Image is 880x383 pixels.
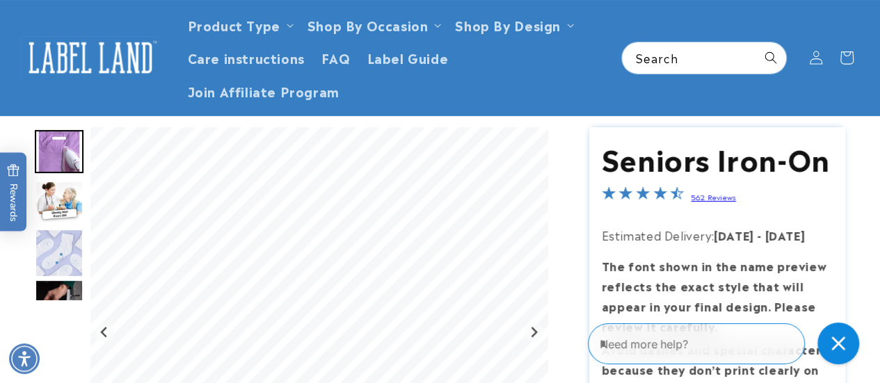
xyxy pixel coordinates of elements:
span: Shop By Occasion [307,17,429,33]
span: Join Affiliate Program [188,83,339,99]
button: Search [755,42,786,73]
div: Go to slide 4 [35,279,83,328]
div: Go to slide 2 [35,178,83,227]
img: Iron on name label being ironed to shirt [35,130,83,173]
span: Care instructions [188,49,305,65]
a: Shop By Design [455,15,560,34]
button: Go to last slide [95,323,114,342]
img: Nurse with an elderly woman and an iron on label [35,181,83,224]
a: Join Affiliate Program [179,74,348,107]
strong: - [757,227,762,243]
a: Label Land [16,31,166,84]
span: FAQ [321,49,351,65]
a: Product Type [188,15,280,34]
a: 562 Reviews - open in a new tab [691,192,736,202]
summary: Product Type [179,8,299,41]
span: Rewards [7,163,20,221]
div: Go to slide 1 [35,127,83,176]
p: Estimated Delivery: [602,225,833,245]
div: Go to slide 3 [35,229,83,277]
img: Nursing Home Iron-On - Label Land [35,229,83,277]
div: Accessibility Menu [9,343,40,374]
span: 4.4-star overall rating [602,188,684,204]
iframe: Gorgias Floating Chat [588,318,866,369]
summary: Shop By Occasion [299,8,447,41]
a: FAQ [313,41,359,74]
img: Nursing Home Iron-On - Label Land [35,279,83,328]
span: Label Guide [367,49,449,65]
button: Next slide [525,323,543,342]
strong: [DATE] [714,227,754,243]
summary: Shop By Design [447,8,579,41]
h1: Seniors Iron-On [602,140,833,176]
a: Care instructions [179,41,313,74]
a: Label Guide [359,41,457,74]
strong: The font shown in the name preview reflects the exact style that will appear in your final design... [602,257,826,334]
img: Label Land [21,36,160,79]
strong: [DATE] [765,227,806,243]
